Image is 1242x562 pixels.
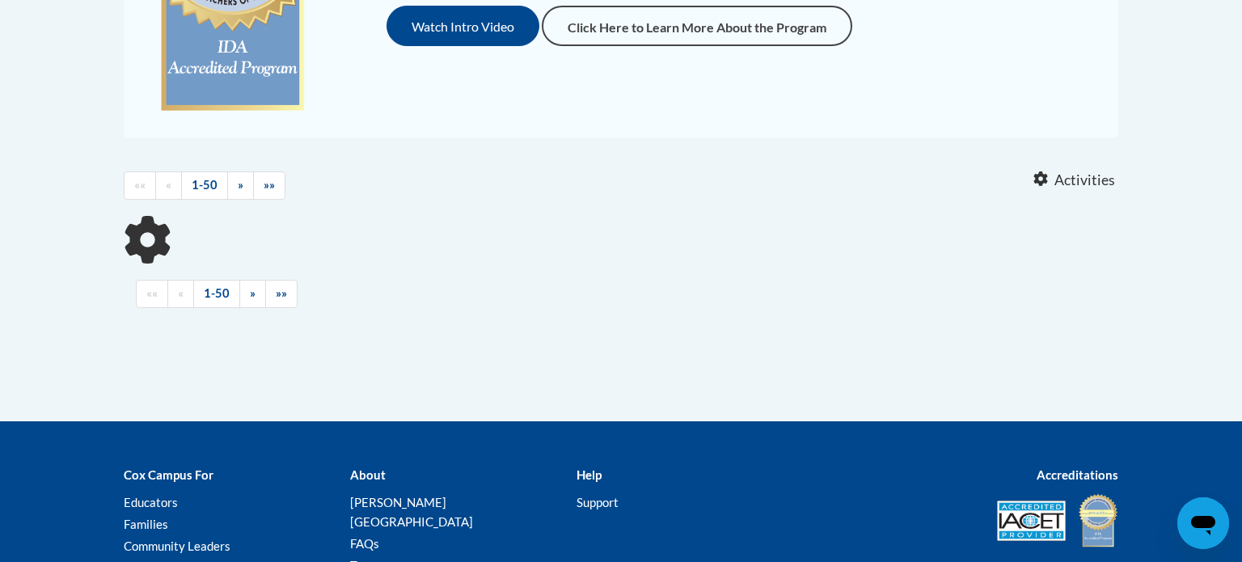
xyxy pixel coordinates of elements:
b: Accreditations [1037,467,1118,482]
b: Cox Campus For [124,467,213,482]
span: »» [264,178,275,192]
a: Next [239,280,266,308]
button: Watch Intro Video [387,6,539,46]
a: Previous [155,171,182,200]
a: Begining [136,280,168,308]
a: Previous [167,280,194,308]
a: 1-50 [193,280,240,308]
span: » [250,286,256,300]
a: FAQs [350,536,379,551]
a: Families [124,517,168,531]
span: »» [276,286,287,300]
b: About [350,467,386,482]
img: Accredited IACET® Provider [997,501,1066,541]
span: « [166,178,171,192]
span: «« [134,178,146,192]
span: « [178,286,184,300]
span: » [238,178,243,192]
a: Community Leaders [124,539,230,553]
img: IDA® Accredited [1078,492,1118,549]
b: Help [577,467,602,482]
a: 1-50 [181,171,228,200]
a: Next [227,171,254,200]
iframe: Button to launch messaging window [1177,497,1229,549]
span: «« [146,286,158,300]
a: End [265,280,298,308]
a: Click Here to Learn More About the Program [542,6,852,46]
a: [PERSON_NAME][GEOGRAPHIC_DATA] [350,495,473,529]
a: End [253,171,285,200]
a: Educators [124,495,178,509]
a: Begining [124,171,156,200]
span: Activities [1054,171,1115,189]
a: Support [577,495,619,509]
